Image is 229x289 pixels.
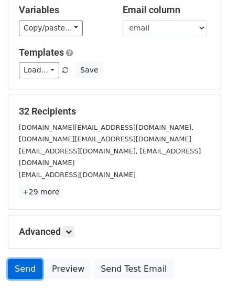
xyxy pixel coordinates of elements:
[94,259,173,279] a: Send Test Email
[19,20,83,36] a: Copy/paste...
[19,4,107,16] h5: Variables
[8,259,42,279] a: Send
[45,259,91,279] a: Preview
[19,171,136,179] small: [EMAIL_ADDRESS][DOMAIN_NAME]
[19,47,64,58] a: Templates
[75,62,103,78] button: Save
[19,106,210,117] h5: 32 Recipients
[19,147,201,167] small: [EMAIL_ADDRESS][DOMAIN_NAME], [EMAIL_ADDRESS][DOMAIN_NAME]
[19,185,63,199] a: +29 more
[19,62,59,78] a: Load...
[177,239,229,289] iframe: Chat Widget
[123,4,211,16] h5: Email column
[19,123,194,143] small: [DOMAIN_NAME][EMAIL_ADDRESS][DOMAIN_NAME], [DOMAIN_NAME][EMAIL_ADDRESS][DOMAIN_NAME]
